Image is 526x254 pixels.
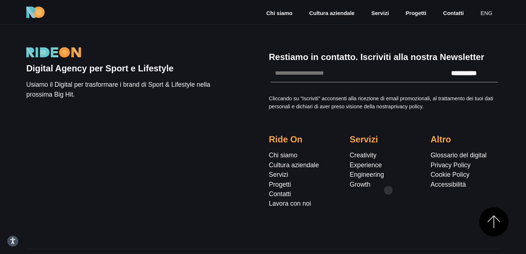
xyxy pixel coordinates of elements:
[405,9,427,18] a: Progetti
[269,134,338,145] h5: Ride On
[266,9,293,18] a: Chi siamo
[350,181,370,188] a: Growth
[431,171,470,178] a: Cookie Policy
[269,181,291,188] a: Progetti
[480,9,493,18] a: eng
[431,161,471,169] a: Privacy Policy
[26,80,217,99] p: Usiamo il Digital per trasformare i brand di Sport & Lifestyle nella prossima Big Hit.
[269,200,311,207] a: Lavora con noi
[269,161,319,169] a: Cultura aziendale
[269,171,288,178] a: Servizi
[269,190,291,198] a: Contatti
[350,134,419,145] h5: Servizi
[26,7,45,18] img: Ride On Agency
[26,63,217,74] h5: Digital Agency per Sport e Lifestyle
[431,134,500,145] h5: Altro
[350,171,384,178] a: Engineering
[391,104,422,109] a: privacy policy
[370,9,389,18] a: Servizi
[269,52,500,63] h5: Restiamo in contatto. Iscriviti alla nostra Newsletter
[308,9,355,18] a: Cultura aziendale
[269,95,500,111] p: Cliccando su "Iscriviti" acconsenti alla ricezione di email promozionali, al trattamento dei tuoi...
[269,152,297,159] a: Chi siamo
[350,152,376,159] a: Creativity
[26,47,81,58] img: Logo
[431,152,487,159] a: Glossario del digital
[442,9,465,18] a: Contatti
[350,161,382,169] a: Experience
[431,181,466,188] a: Accessibilità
